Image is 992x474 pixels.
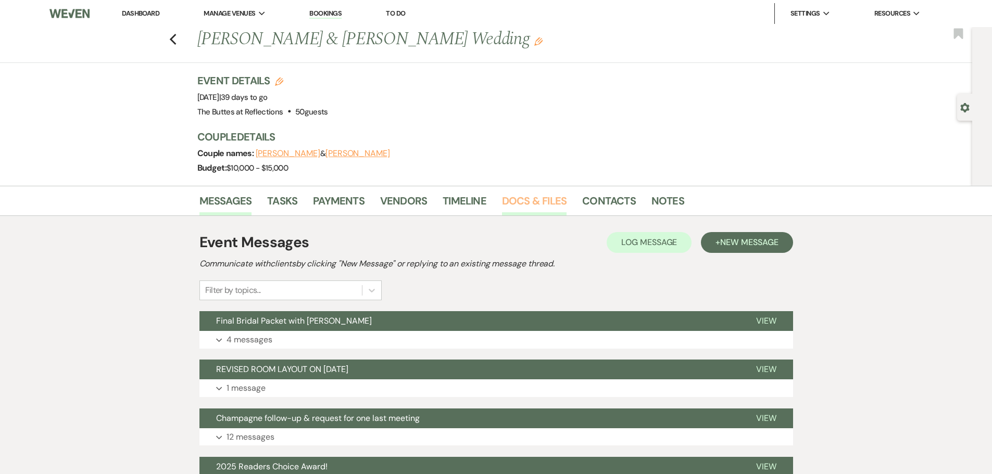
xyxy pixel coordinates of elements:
button: [PERSON_NAME] [256,149,320,158]
span: The Buttes at Reflections [197,107,283,117]
a: Contacts [582,193,636,215]
button: 1 message [199,379,793,397]
span: Settings [790,8,820,19]
button: [PERSON_NAME] [325,149,390,158]
span: REVISED ROOM LAYOUT ON [DATE] [216,364,348,375]
button: +New Message [701,232,793,253]
span: View [756,315,776,326]
div: Filter by topics... [205,284,261,297]
button: REVISED ROOM LAYOUT ON [DATE] [199,360,739,379]
span: View [756,364,776,375]
a: Dashboard [122,9,159,18]
button: Final Bridal Packet with [PERSON_NAME] [199,311,739,331]
h3: Event Details [197,73,328,88]
span: Log Message [621,237,677,248]
button: Champagne follow-up & request for one last meeting [199,408,739,428]
button: 4 messages [199,331,793,349]
h1: [PERSON_NAME] & [PERSON_NAME] Wedding [197,27,664,52]
button: View [739,360,793,379]
p: 12 messages [227,430,274,444]
a: Notes [651,193,684,215]
button: View [739,311,793,331]
button: 12 messages [199,428,793,446]
a: To Do [386,9,405,18]
p: 1 message [227,381,266,395]
span: Budget: [197,162,227,173]
button: Open lead details [960,102,970,112]
span: Final Bridal Packet with [PERSON_NAME] [216,315,372,326]
span: New Message [720,237,778,248]
a: Bookings [309,9,342,19]
h3: Couple Details [197,130,781,144]
p: 4 messages [227,333,272,347]
a: Docs & Files [502,193,567,215]
span: | [219,92,268,103]
span: View [756,413,776,424]
a: Timeline [443,193,486,215]
h1: Event Messages [199,232,309,253]
a: Messages [199,193,252,215]
span: & [256,148,390,159]
a: Vendors [380,193,427,215]
a: Payments [313,193,365,215]
span: 50 guests [295,107,328,117]
button: View [739,408,793,428]
span: Manage Venues [204,8,255,19]
span: 39 days to go [221,92,268,103]
button: Log Message [607,232,692,253]
span: [DATE] [197,92,268,103]
span: Resources [874,8,910,19]
span: $10,000 - $15,000 [227,163,288,173]
h2: Communicate with clients by clicking "New Message" or replying to an existing message thread. [199,258,793,270]
span: 2025 Readers Choice Award! [216,461,328,472]
span: Champagne follow-up & request for one last meeting [216,413,420,424]
button: Edit [534,36,543,46]
span: View [756,461,776,472]
a: Tasks [267,193,297,215]
span: Couple names: [197,148,256,159]
img: Weven Logo [49,3,89,24]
